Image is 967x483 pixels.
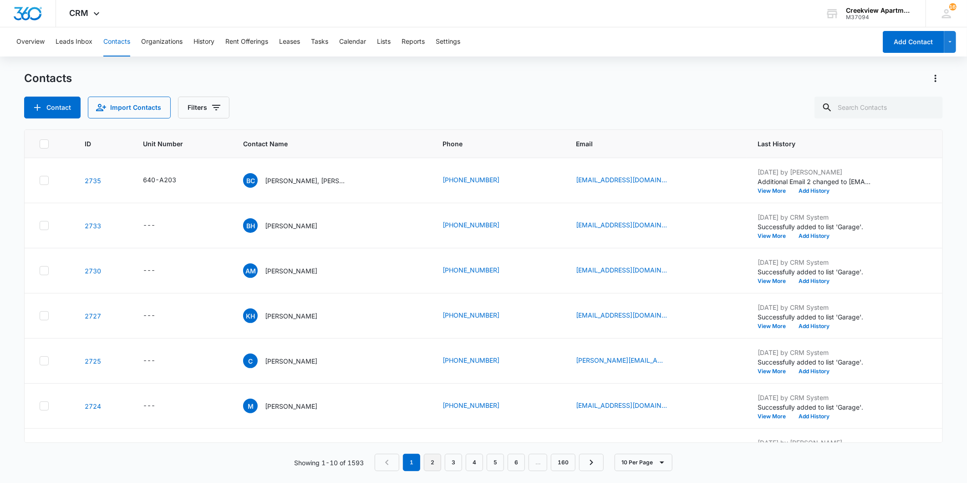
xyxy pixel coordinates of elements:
[758,324,792,329] button: View More
[403,454,420,471] em: 1
[143,265,155,276] div: ---
[85,357,101,365] a: Navigate to contact details page for Christopher
[279,27,300,57] button: Leases
[243,354,258,368] span: C
[758,348,871,357] p: [DATE] by CRM System
[758,393,871,402] p: [DATE] by CRM System
[143,265,172,276] div: Unit Number - - Select to Edit Field
[576,175,684,186] div: Email - benita_carbajal@yahoo.com - Select to Edit Field
[443,220,499,230] a: [PHONE_NUMBER]
[758,233,792,239] button: View More
[377,27,391,57] button: Lists
[375,454,604,471] nav: Pagination
[85,267,101,275] a: Navigate to contact details page for Alix Montoya
[225,27,268,57] button: Rent Offerings
[143,310,172,321] div: Unit Number - - Select to Edit Field
[466,454,483,471] a: Page 4
[576,220,684,231] div: Email - bellahaagenson@gmail.com - Select to Edit Field
[143,220,172,231] div: Unit Number - - Select to Edit Field
[508,454,525,471] a: Page 6
[436,27,460,57] button: Settings
[792,278,836,284] button: Add History
[576,401,684,411] div: Email - gmariah944@yahoo.com - Select to Edit Field
[243,263,258,278] span: AM
[143,175,176,185] div: 640-A203
[758,257,871,267] p: [DATE] by CRM System
[758,303,871,312] p: [DATE] by CRM System
[243,399,334,413] div: Contact Name - Mariah - Select to Edit Field
[265,176,347,185] p: [PERSON_NAME], [PERSON_NAME], [PERSON_NAME]
[576,175,667,185] a: [EMAIL_ADDRESS][DOMAIN_NAME]
[243,308,258,323] span: KH
[487,454,504,471] a: Page 5
[576,265,684,276] div: Email - alix.montoya97@gmail.com - Select to Edit Field
[85,177,101,185] a: Navigate to contact details page for Benita Carbajal, Allie Cunningham, Antonio Hernandez
[758,212,871,222] p: [DATE] by CRM System
[70,8,89,18] span: CRM
[443,220,516,231] div: Phone - 9703024923 - Select to Edit Field
[443,175,516,186] div: Phone - 9708296402 - Select to Edit Field
[443,265,499,275] a: [PHONE_NUMBER]
[143,175,193,186] div: Unit Number - 640-A203 - Select to Edit Field
[443,401,516,411] div: Phone - 9705017704 - Select to Edit Field
[758,139,915,149] span: Last History
[143,139,221,149] span: Unit Number
[243,218,258,233] span: BH
[243,263,334,278] div: Contact Name - Alix Montoya - Select to Edit Field
[85,139,108,149] span: ID
[576,310,667,320] a: [EMAIL_ADDRESS][DOMAIN_NAME]
[311,27,328,57] button: Tasks
[143,220,155,231] div: ---
[178,97,229,118] button: Filters
[758,278,792,284] button: View More
[576,139,723,149] span: Email
[243,139,407,149] span: Contact Name
[758,414,792,419] button: View More
[243,173,258,188] span: BC
[576,220,667,230] a: [EMAIL_ADDRESS][DOMAIN_NAME]
[758,167,871,177] p: [DATE] by [PERSON_NAME]
[576,355,684,366] div: Email - chris.gossett55@gmail.com - Select to Edit Field
[265,311,317,321] p: [PERSON_NAME]
[24,97,81,118] button: Add Contact
[846,7,912,14] div: account name
[792,233,836,239] button: Add History
[576,401,667,410] a: [EMAIL_ADDRESS][DOMAIN_NAME]
[443,139,541,149] span: Phone
[141,27,183,57] button: Organizations
[143,310,155,321] div: ---
[265,266,317,276] p: [PERSON_NAME]
[949,3,957,10] span: 163
[576,265,667,275] a: [EMAIL_ADDRESS][DOMAIN_NAME]
[193,27,214,57] button: History
[443,265,516,276] div: Phone - 9705022885 - Select to Edit Field
[265,401,317,411] p: [PERSON_NAME]
[792,188,836,194] button: Add History
[758,188,792,194] button: View More
[243,308,334,323] div: Contact Name - Kaitlyn Haag - Select to Edit Field
[615,454,672,471] button: 10 Per Page
[443,310,516,321] div: Phone - 9706468510 - Select to Edit Field
[758,438,871,447] p: [DATE] by [PERSON_NAME]
[243,399,258,413] span: M
[758,177,871,186] p: Additional Email 2 changed to [EMAIL_ADDRESS][DOMAIN_NAME].
[949,3,957,10] div: notifications count
[928,71,943,86] button: Actions
[143,401,155,411] div: ---
[443,310,499,320] a: [PHONE_NUMBER]
[443,175,499,185] a: [PHONE_NUMBER]
[576,310,684,321] div: Email - kaitlynhaag19@gmail.com - Select to Edit Field
[16,27,45,57] button: Overview
[443,355,516,366] div: Phone - 2547278975 - Select to Edit Field
[243,354,334,368] div: Contact Name - Christopher - Select to Edit Field
[265,221,317,231] p: [PERSON_NAME]
[758,312,871,322] p: Successfully added to list 'Garage'.
[758,402,871,412] p: Successfully added to list 'Garage'.
[24,72,72,85] h1: Contacts
[143,355,155,366] div: ---
[56,27,92,57] button: Leads Inbox
[103,27,130,57] button: Contacts
[758,267,871,277] p: Successfully added to list 'Garage'.
[243,218,334,233] div: Contact Name - Bella Haagenson - Select to Edit Field
[758,357,871,367] p: Successfully added to list 'Garage'.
